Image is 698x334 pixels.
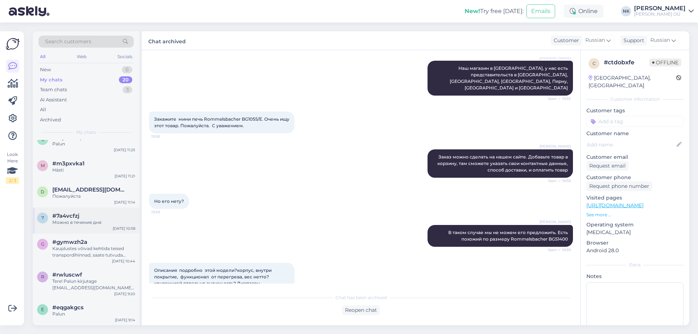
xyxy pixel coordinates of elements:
div: Customer [551,37,579,44]
div: Tere! Palun kirjutage [EMAIL_ADDRESS][DOMAIN_NAME] meilile ja lisage tellimuse numbri, saame muut... [52,278,135,291]
div: Request email [586,161,629,171]
p: Visited pages [586,194,683,202]
div: Hästi [52,167,135,173]
div: AI Assistant [40,96,67,104]
div: [DATE] 11:25 [114,147,135,153]
p: See more ... [586,212,683,218]
span: Russian [650,36,670,44]
div: 2 / 3 [6,177,19,184]
div: My chats [40,76,63,84]
span: d [41,189,44,194]
div: [DATE] 10:58 [113,226,135,231]
div: Пожалуйста [52,193,135,200]
b: New! [465,8,480,15]
button: Emails [526,4,555,18]
div: Reopen chat [342,305,380,315]
span: c [593,61,596,66]
div: New [40,66,51,73]
div: Archived [40,116,61,124]
div: [GEOGRAPHIC_DATA], [GEOGRAPHIC_DATA] [589,74,676,89]
span: g [41,241,44,247]
span: donsibeko@gmail.com [52,186,128,193]
span: Seen ✓ 19:55 [543,96,571,101]
p: Customer name [586,130,683,137]
span: #7a4vcfzj [52,213,79,219]
img: Askly Logo [6,37,20,51]
div: [DATE] 11:21 [115,173,135,179]
div: Team chats [40,86,67,93]
span: Закажите мини печь Rommelsbacher BG1055/E. Очень ищу этот товар. Пожалуйста. С уважением. [154,116,290,128]
span: Seen ✓ 19:59 [543,247,571,253]
div: 0 [122,66,132,73]
div: Extra [586,262,683,268]
span: [PERSON_NAME] [539,219,571,225]
div: Socials [116,52,134,61]
input: Add a tag [586,116,683,127]
div: Look Here [6,151,19,184]
div: [DATE] 9:14 [115,317,135,323]
span: 19:59 [151,209,178,215]
span: Search customers [45,38,91,45]
input: Add name [587,141,675,149]
div: Customer information [586,96,683,102]
div: Palun [52,311,135,317]
span: В таком случае мы не можем его предложить. Есть похожий по размеру Rommelsbacher BGS1400 [448,230,569,242]
span: #m3pxvka1 [52,160,85,167]
span: [PERSON_NAME] [539,55,571,60]
p: Browser [586,239,683,247]
span: 19:58 [151,134,178,139]
div: 3 [123,86,132,93]
div: 20 [119,76,132,84]
div: [DATE] 11:14 [114,200,135,205]
a: [URL][DOMAIN_NAME] [586,202,643,209]
span: Chat has been archived [336,294,387,301]
div: [PERSON_NAME] OÜ [634,11,686,17]
span: Описания подробно этой модели?корпус, внутри покрытие, функционал от перегрева, вес нетто?конвекц... [154,267,273,293]
div: Support [621,37,644,44]
span: 7 [41,215,44,221]
div: Можно в течение дня [52,219,135,226]
span: #rwluscwf [52,271,82,278]
p: Operating system [586,221,683,229]
p: Android 28.0 [586,247,683,254]
div: NK [621,6,631,16]
span: Заказ можно сделать на нашем сайте. Добавьте товар в корзину, там сможете указать свои контактные... [437,154,569,173]
div: # ctdobxfe [604,58,649,67]
span: Russian [585,36,605,44]
span: e [41,307,44,312]
div: Request phone number [586,181,652,191]
span: Offline [649,59,681,67]
p: Customer email [586,153,683,161]
div: [DATE] 9:20 [114,291,135,297]
div: Kauplustes võivad kehtida teised transpordihinnad, saate tutvuda hinnakirjaga siin: [URL][DOMAIN_... [52,245,135,258]
div: Palun [52,141,135,147]
span: Наш магазин в [GEOGRAPHIC_DATA], у нас есть представительста в [GEOGRAPHIC_DATA], [GEOGRAPHIC_DAT... [450,65,569,90]
span: [PERSON_NAME] [539,144,571,149]
span: r [41,274,44,279]
div: [PERSON_NAME] [634,5,686,11]
span: #gymwzh2a [52,239,87,245]
p: Customer tags [586,107,683,114]
div: [DATE] 10:44 [112,258,135,264]
p: Notes [586,273,683,280]
label: Chat archived [148,36,186,45]
div: Web [75,52,88,61]
p: [MEDICAL_DATA] [586,229,683,236]
div: Online [564,5,603,18]
span: My chats [76,129,96,136]
span: #eqgakgcs [52,304,84,311]
p: Customer phone [586,174,683,181]
div: All [40,106,46,113]
div: Try free [DATE]: [465,7,523,16]
div: All [39,52,47,61]
span: m [41,163,45,168]
a: [PERSON_NAME][PERSON_NAME] OÜ [634,5,694,17]
span: Но его нету? [154,198,184,204]
span: Seen ✓ 19:58 [543,178,571,184]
